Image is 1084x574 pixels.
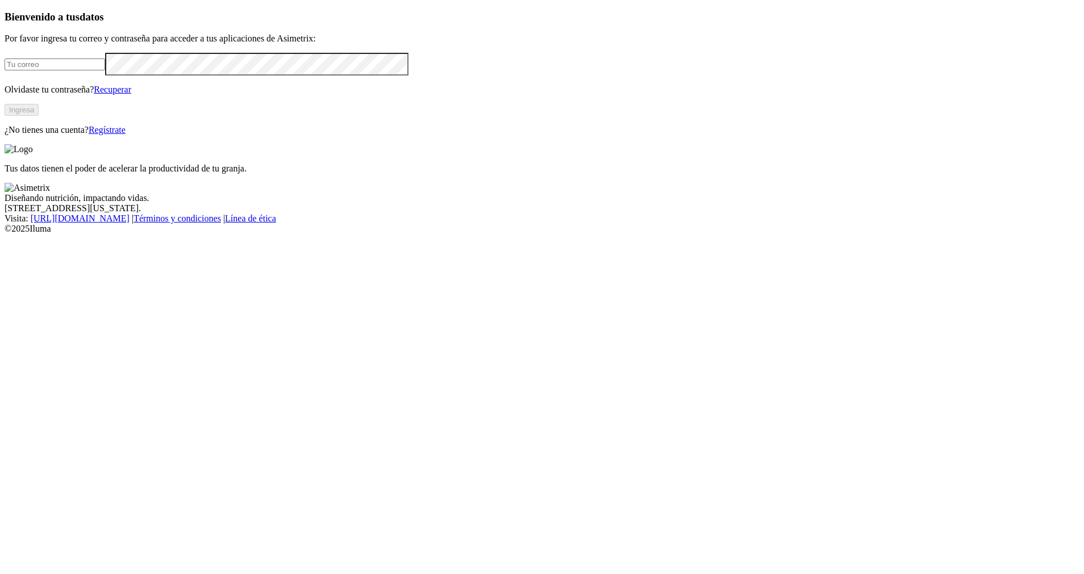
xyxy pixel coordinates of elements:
div: Diseñando nutrición, impactando vidas. [5,193,1079,203]
p: Tus datos tienen el poder de acelerar la productividad de tu granja. [5,164,1079,174]
img: Asimetrix [5,183,50,193]
a: Línea de ética [225,213,276,223]
h3: Bienvenido a tus [5,11,1079,23]
button: Ingresa [5,104,39,116]
a: Recuperar [94,85,131,94]
div: [STREET_ADDRESS][US_STATE]. [5,203,1079,213]
a: Términos y condiciones [134,213,221,223]
img: Logo [5,144,33,154]
p: Por favor ingresa tu correo y contraseña para acceder a tus aplicaciones de Asimetrix: [5,33,1079,44]
div: © 2025 Iluma [5,224,1079,234]
p: ¿No tienes una cuenta? [5,125,1079,135]
span: datos [80,11,104,23]
input: Tu correo [5,58,105,70]
p: Olvidaste tu contraseña? [5,85,1079,95]
a: Regístrate [89,125,126,135]
div: Visita : | | [5,213,1079,224]
a: [URL][DOMAIN_NAME] [31,213,130,223]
